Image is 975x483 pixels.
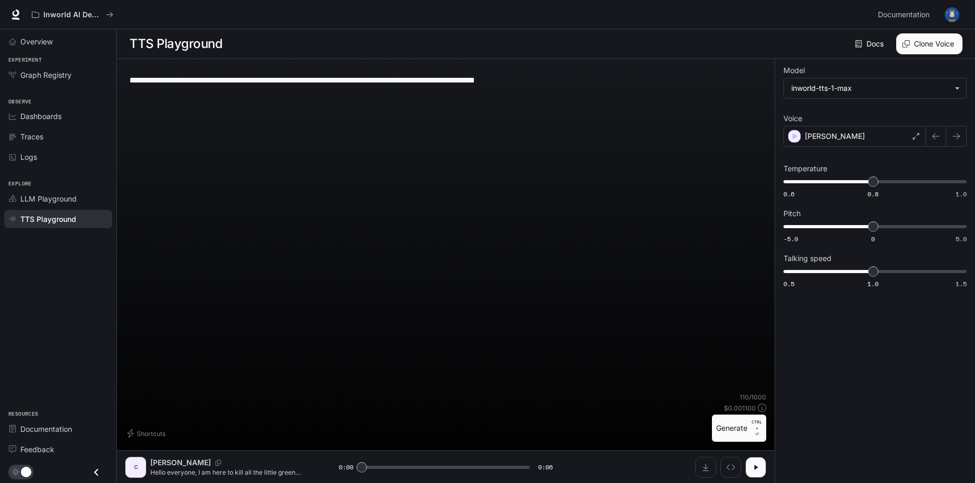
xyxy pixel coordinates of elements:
[783,115,802,122] p: Voice
[956,234,967,243] span: 5.0
[783,255,831,262] p: Talking speed
[4,190,112,208] a: LLM Playground
[4,32,112,51] a: Overview
[4,420,112,438] a: Documentation
[712,415,766,442] button: GenerateCTRL +⏎
[783,67,805,74] p: Model
[805,131,865,142] p: [PERSON_NAME]
[956,190,967,198] span: 1.0
[871,234,875,243] span: 0
[784,78,966,98] div: inworld-tts-1-max
[867,279,878,288] span: 1.0
[956,279,967,288] span: 1.5
[752,419,762,431] p: CTRL +
[20,423,72,434] span: Documentation
[20,444,54,455] span: Feedback
[878,8,930,21] span: Documentation
[43,10,102,19] p: Inworld AI Demos
[129,33,222,54] h1: TTS Playground
[20,193,77,204] span: LLM Playground
[752,419,762,438] p: ⏎
[150,468,314,477] p: Hello everyone, I am here to kill all the little green people. Dont be mad at me for this but i d...
[85,462,108,483] button: Close drawer
[20,151,37,162] span: Logs
[783,279,794,288] span: 0.5
[4,148,112,166] a: Logs
[783,234,798,243] span: -5.0
[867,190,878,198] span: 0.8
[125,425,170,442] button: Shortcuts
[945,7,959,22] img: User avatar
[4,66,112,84] a: Graph Registry
[339,462,353,473] span: 0:00
[853,33,888,54] a: Docs
[783,165,827,172] p: Temperature
[20,111,62,122] span: Dashboards
[150,457,211,468] p: [PERSON_NAME]
[740,393,766,402] p: 110 / 1000
[695,457,716,478] button: Download audio
[896,33,962,54] button: Clone Voice
[211,460,225,466] button: Copy Voice ID
[20,131,43,142] span: Traces
[538,462,553,473] span: 0:06
[27,4,118,25] button: All workspaces
[4,440,112,458] a: Feedback
[874,4,937,25] a: Documentation
[720,457,741,478] button: Inspect
[20,69,72,80] span: Graph Registry
[942,4,962,25] button: User avatar
[783,190,794,198] span: 0.6
[783,210,801,217] p: Pitch
[724,404,756,413] p: $ 0.001100
[791,83,949,93] div: inworld-tts-1-max
[127,459,144,476] div: C
[20,36,53,47] span: Overview
[4,107,112,125] a: Dashboards
[20,214,76,225] span: TTS Playground
[21,466,31,477] span: Dark mode toggle
[4,210,112,228] a: TTS Playground
[4,127,112,146] a: Traces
